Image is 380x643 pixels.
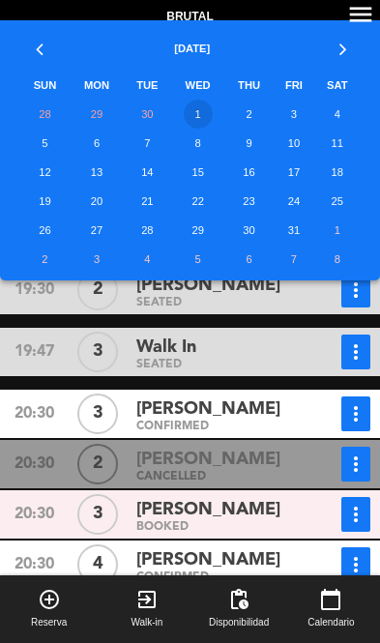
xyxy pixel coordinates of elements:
div: 2 [77,270,118,310]
td: 20 [70,187,124,216]
div: 19:47 [2,335,66,369]
button: more_vert [341,547,370,582]
td: 29 [70,100,124,129]
th: [DATE] [70,20,315,71]
span: Walk In [136,334,196,362]
td: 1 [170,100,224,129]
button: calendar_todayCalendario [282,575,380,643]
td: 4 [315,100,361,129]
td: 3 [273,100,314,129]
th: » [315,20,361,71]
span: [PERSON_NAME] [136,496,280,524]
th: « [20,20,70,71]
i: more_vert [344,453,367,476]
td: 6 [70,129,124,158]
i: more_vert [344,503,367,526]
td: 29 [170,216,224,245]
span: pending_actions [227,588,250,611]
td: 28 [20,100,70,129]
td: 30 [124,100,170,129]
td: 21 [124,187,170,216]
div: 20:30 [2,547,66,582]
span: Calendario [307,615,354,630]
span: [PERSON_NAME] [136,395,280,424]
td: 8 [170,129,224,158]
i: calendar_today [319,588,342,611]
th: MON [70,71,124,100]
div: 20:30 [2,447,66,482]
i: more_vert [344,553,367,576]
button: exit_to_appWalk-in [98,575,195,643]
td: 1 [315,216,361,245]
td: 3 [70,245,124,274]
td: 27 [70,216,124,245]
div: CONFIRMED [136,423,314,431]
td: 5 [20,129,70,158]
td: 22 [170,187,224,216]
div: CONFIRMED [136,573,314,582]
div: 20:30 [2,396,66,431]
div: CANCELLED [136,473,314,482]
td: 17 [273,158,314,187]
td: 24 [273,187,314,216]
td: 30 [225,216,274,245]
th: FRI [273,71,314,100]
button: more_vert [341,396,370,431]
i: add_circle_outline [38,588,61,611]
td: 5 [170,245,224,274]
div: 3 [77,332,118,372]
button: more_vert [341,273,370,307]
span: [PERSON_NAME] [136,446,280,474]
span: [PERSON_NAME] [136,546,280,574]
div: 4 [77,544,118,585]
th: SUN [20,71,70,100]
td: 26 [20,216,70,245]
div: SEATED [136,299,314,307]
button: more_vert [341,335,370,369]
td: 2 [20,245,70,274]
td: 13 [70,158,124,187]
i: more_vert [344,340,367,364]
td: 31 [273,216,314,245]
th: THU [225,71,274,100]
td: 25 [315,187,361,216]
i: more_vert [344,402,367,425]
i: exit_to_app [135,588,159,611]
td: 18 [315,158,361,187]
th: WED [170,71,224,100]
td: 15 [170,158,224,187]
td: 28 [124,216,170,245]
th: SAT [315,71,361,100]
td: 9 [225,129,274,158]
td: 10 [273,129,314,158]
td: 23 [225,187,274,216]
span: [PERSON_NAME] [136,272,280,300]
i: more_vert [344,278,367,302]
td: 2 [225,100,274,129]
div: SEATED [136,361,314,369]
td: 7 [124,129,170,158]
div: BOOKED [136,523,314,532]
th: TUE [124,71,170,100]
td: 8 [315,245,361,274]
td: 12 [20,158,70,187]
button: more_vert [341,447,370,482]
button: more_vert [341,497,370,532]
td: 4 [124,245,170,274]
div: 20:30 [2,497,66,532]
td: 7 [273,245,314,274]
td: 11 [315,129,361,158]
td: 6 [225,245,274,274]
div: 3 [77,394,118,434]
div: 3 [77,494,118,535]
td: 16 [225,158,274,187]
div: 2 [77,444,118,484]
td: 19 [20,187,70,216]
td: 14 [124,158,170,187]
span: Walk-in [131,615,162,630]
div: 19:30 [2,273,66,307]
span: Brutal [166,8,213,27]
span: Reserva [31,615,67,630]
